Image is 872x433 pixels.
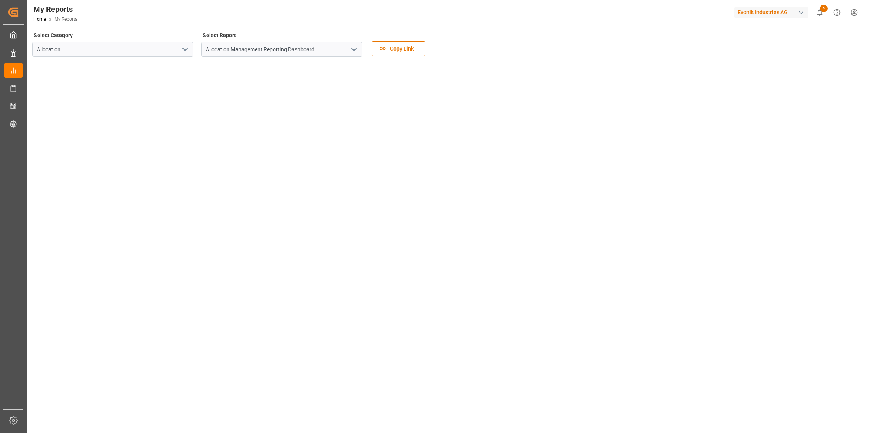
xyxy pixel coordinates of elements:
a: Home [33,16,46,22]
label: Select Report [201,30,237,41]
button: Evonik Industries AG [734,5,811,20]
div: My Reports [33,3,77,15]
span: 5 [820,5,828,12]
input: Type to search/select [32,42,193,57]
button: show 5 new notifications [811,4,828,21]
button: open menu [348,44,359,56]
button: Copy Link [372,41,425,56]
span: Copy Link [386,45,418,53]
div: Evonik Industries AG [734,7,808,18]
button: open menu [179,44,190,56]
button: Help Center [828,4,846,21]
label: Select Category [32,30,74,41]
input: Type to search/select [201,42,362,57]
